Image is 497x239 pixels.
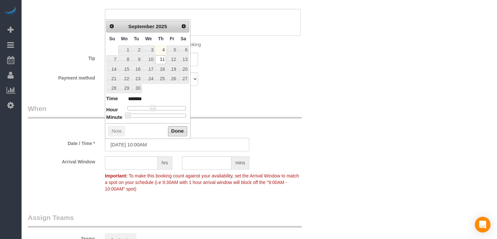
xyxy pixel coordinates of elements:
a: 24 [142,74,155,83]
label: Payment method [23,72,100,81]
a: 1 [118,46,130,54]
img: Automaid Logo [4,7,17,16]
span: Thursday [158,36,163,41]
a: 28 [107,84,118,93]
dt: Minute [106,114,123,122]
dt: Hour [106,106,118,114]
a: 13 [178,55,189,64]
legend: When [28,104,302,119]
a: 29 [118,84,130,93]
span: September [128,24,155,29]
label: Tip [23,53,100,62]
a: 18 [155,65,166,74]
span: Sunday [109,36,115,41]
a: 4 [155,46,166,54]
a: 25 [155,74,166,83]
a: 3 [142,46,155,54]
span: Saturday [181,36,186,41]
strong: Important: [105,173,127,178]
a: 15 [118,65,130,74]
a: 6 [178,46,189,54]
button: Now [108,126,125,137]
a: 30 [131,84,141,93]
a: 16 [131,65,141,74]
dt: Time [106,95,118,103]
a: 23 [131,74,141,83]
span: To make this booking count against your availability, set the Arrival Window to match a spot on y... [105,173,299,192]
span: Friday [170,36,174,41]
span: Next [181,24,186,29]
div: Open Intercom Messenger [475,217,490,232]
span: Wednesday [145,36,152,41]
a: 22 [118,74,130,83]
a: 7 [107,55,118,64]
a: 11 [155,55,166,64]
span: hrs [158,156,172,170]
a: 8 [118,55,130,64]
button: Done [168,126,187,137]
legend: Assign Teams [28,213,302,228]
a: 20 [178,65,189,74]
label: Arrival Window [23,156,100,165]
span: Prev [109,24,114,29]
span: 2025 [156,24,167,29]
a: 17 [142,65,155,74]
a: 9 [131,55,141,64]
span: Monday [121,36,128,41]
a: 26 [167,74,177,83]
a: 5 [167,46,177,54]
a: Next [179,22,188,31]
a: 14 [107,65,118,74]
span: Tuesday [134,36,139,41]
a: Prev [107,22,116,31]
input: MM/DD/YYYY HH:MM [105,138,249,151]
label: Date / Time * [23,138,100,147]
a: 2 [131,46,141,54]
span: mins [231,156,249,170]
a: 27 [178,74,189,83]
a: 12 [167,55,177,64]
a: 19 [167,65,177,74]
a: 21 [107,74,118,83]
a: 10 [142,55,155,64]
